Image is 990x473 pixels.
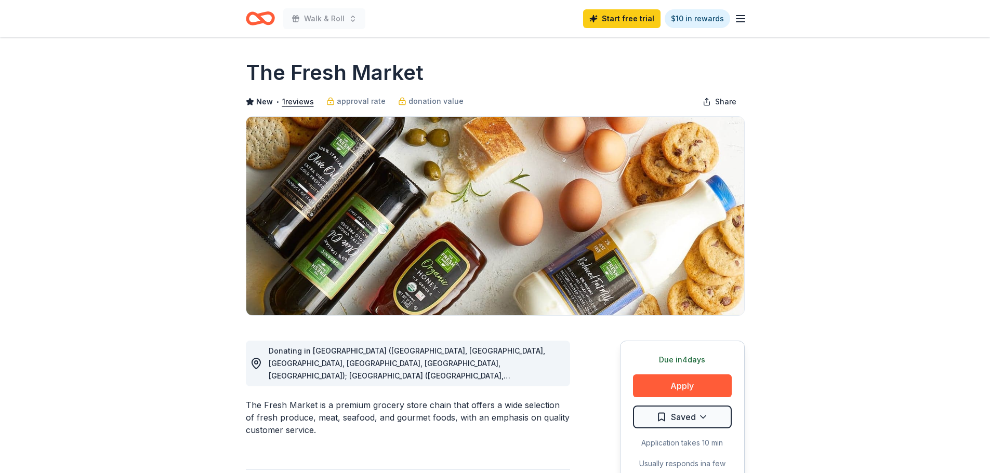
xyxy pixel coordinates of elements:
span: approval rate [337,95,386,107]
button: Apply [633,374,732,397]
a: donation value [398,95,464,107]
div: Due in 4 days [633,354,732,366]
span: Walk & Roll [304,12,345,25]
a: Start free trial [583,9,661,28]
div: Application takes 10 min [633,437,732,449]
span: New [256,96,273,108]
span: • [275,98,279,106]
a: approval rate [326,95,386,107]
h1: The Fresh Market [246,58,424,87]
span: Saved [671,410,696,424]
a: Home [246,6,275,31]
a: $10 in rewards [665,9,730,28]
div: The Fresh Market is a premium grocery store chain that offers a wide selection of fresh produce, ... [246,399,570,436]
img: Image for The Fresh Market [246,117,744,315]
button: Saved [633,406,732,428]
button: Share [694,91,745,112]
span: Share [715,96,736,108]
button: 1reviews [282,96,314,108]
span: donation value [408,95,464,107]
button: Walk & Roll [283,8,365,29]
